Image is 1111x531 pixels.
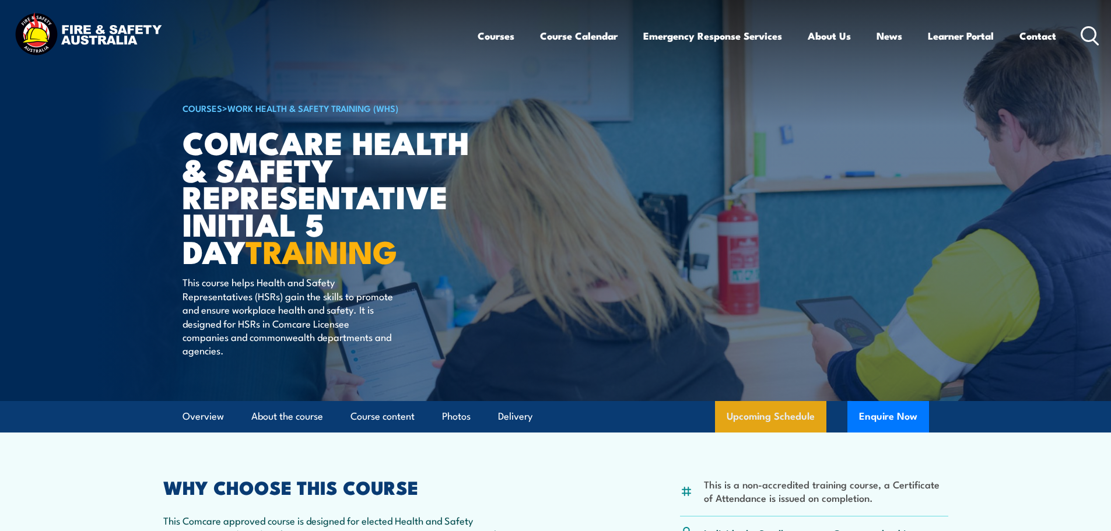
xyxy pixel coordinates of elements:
h1: Comcare Health & Safety Representative Initial 5 Day [183,128,471,265]
a: Delivery [498,401,532,432]
button: Enquire Now [847,401,929,432]
a: Contact [1019,20,1056,51]
a: Emergency Response Services [643,20,782,51]
a: Photos [442,401,471,432]
li: This is a non-accredited training course, a Certificate of Attendance is issued on completion. [704,477,948,505]
strong: TRAINING [246,226,397,275]
a: COURSES [183,101,222,114]
a: Work Health & Safety Training (WHS) [227,101,398,114]
a: Overview [183,401,224,432]
a: About Us [808,20,851,51]
p: This course helps Health and Safety Representatives (HSRs) gain the skills to promote and ensure ... [183,275,395,357]
a: About the course [251,401,323,432]
h6: > [183,101,471,115]
a: News [877,20,902,51]
a: Course content [351,401,415,432]
a: Course Calendar [540,20,618,51]
a: Learner Portal [928,20,994,51]
h2: WHY CHOOSE THIS COURSE [163,479,504,495]
a: Upcoming Schedule [715,401,826,432]
a: Courses [478,20,514,51]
